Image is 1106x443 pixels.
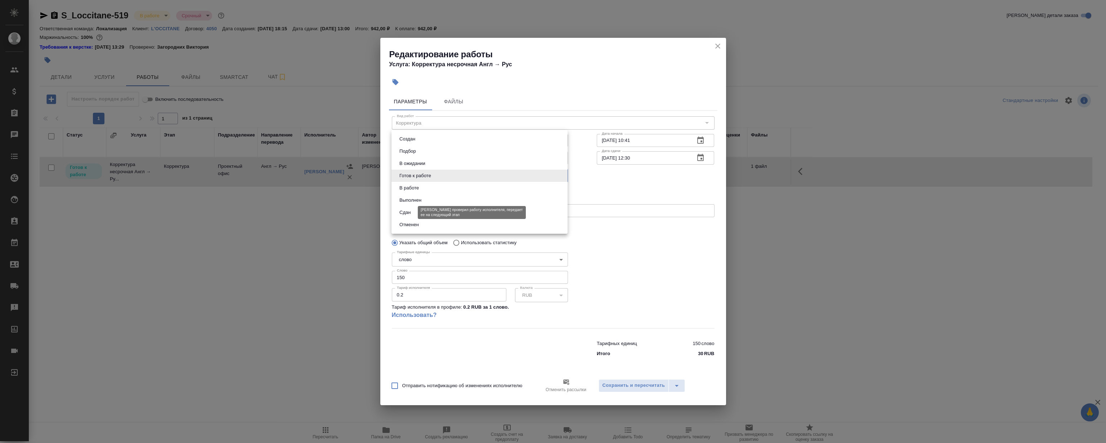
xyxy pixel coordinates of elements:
[397,160,427,167] button: В ожидании
[397,147,418,155] button: Подбор
[397,221,421,229] button: Отменен
[397,209,413,216] button: Сдан
[397,135,417,143] button: Создан
[397,196,424,204] button: Выполнен
[397,184,421,192] button: В работе
[397,172,433,180] button: Готов к работе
